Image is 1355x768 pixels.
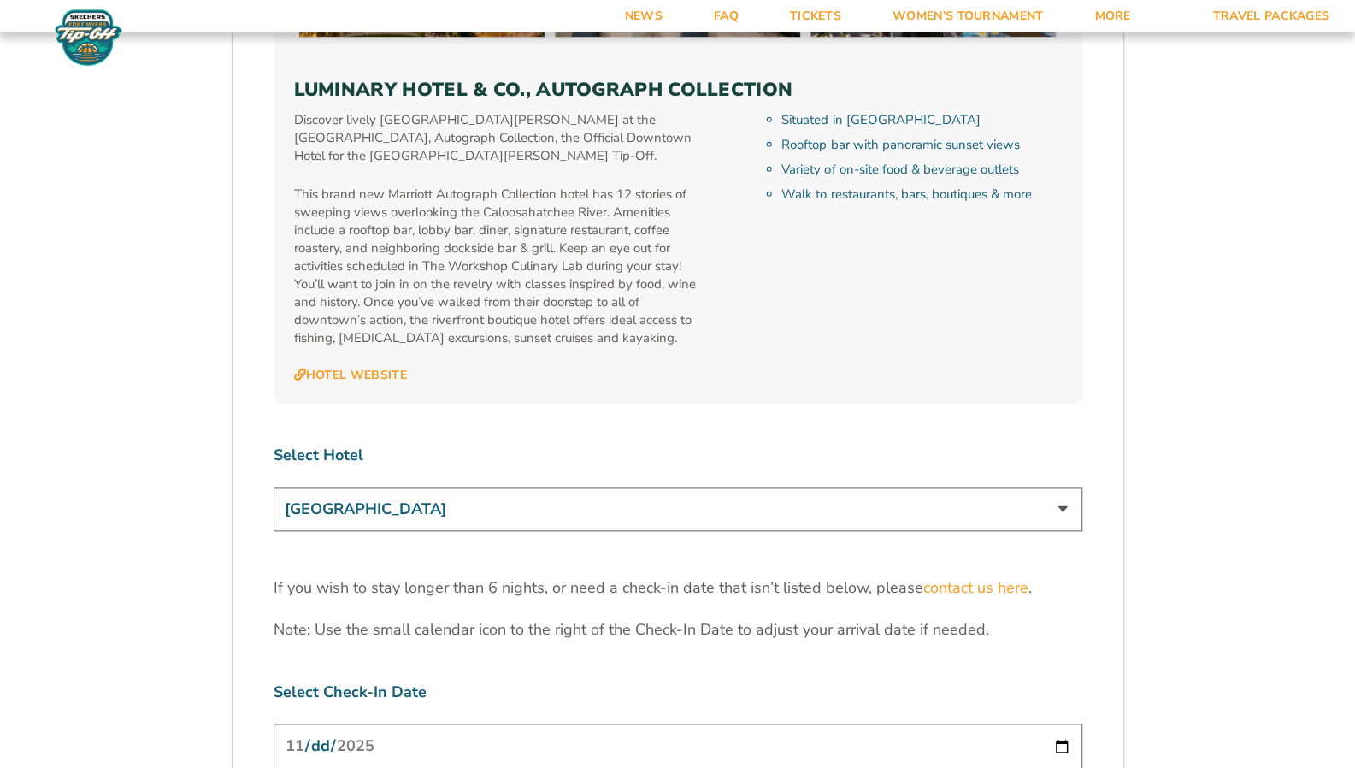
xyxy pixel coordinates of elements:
h3: Luminary Hotel & Co., Autograph Collection [294,79,1062,101]
a: Hotel Website [294,368,407,383]
label: Select Hotel [274,445,1082,466]
img: Fort Myers Tip-Off [51,9,126,67]
a: contact us here [923,577,1028,599]
p: This brand new Marriott Autograph Collection hotel has 12 stories of sweeping views overlooking t... [294,186,704,347]
li: Walk to restaurants, bars, boutiques & more [781,186,1061,204]
p: Note: Use the small calendar icon to the right of the Check-In Date to adjust your arrival date i... [274,619,1082,641]
li: Situated in [GEOGRAPHIC_DATA] [781,111,1061,129]
li: Rooftop bar with panoramic sunset views [781,136,1061,154]
p: If you wish to stay longer than 6 nights, or need a check-in date that isn’t listed below, please . [274,577,1082,599]
li: Variety of on-site food & beverage outlets [781,161,1061,179]
p: Discover lively [GEOGRAPHIC_DATA][PERSON_NAME] at the [GEOGRAPHIC_DATA], Autograph Collection, th... [294,111,704,165]
label: Select Check-In Date [274,682,1082,703]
